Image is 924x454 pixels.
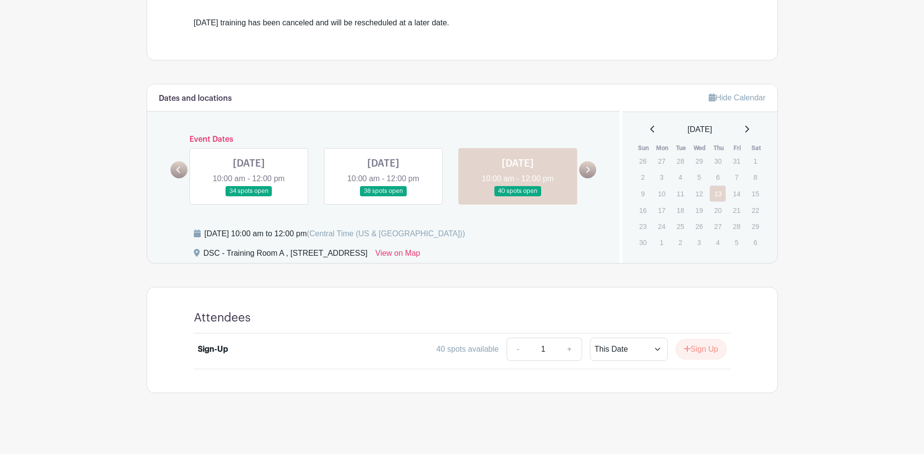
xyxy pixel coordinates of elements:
[654,170,670,185] p: 3
[729,153,745,169] p: 31
[691,235,707,250] p: 3
[676,339,727,359] button: Sign Up
[654,153,670,169] p: 27
[634,143,653,153] th: Sun
[729,219,745,234] p: 28
[194,311,251,325] h4: Attendees
[653,143,672,153] th: Mon
[691,219,707,234] p: 26
[709,143,728,153] th: Thu
[635,186,651,201] p: 9
[635,153,651,169] p: 26
[709,94,765,102] a: Hide Calendar
[747,235,763,250] p: 6
[672,203,688,218] p: 18
[672,153,688,169] p: 28
[710,186,726,202] a: 13
[654,186,670,201] p: 10
[654,219,670,234] p: 24
[198,343,228,355] div: Sign-Up
[729,186,745,201] p: 14
[635,203,651,218] p: 16
[635,170,651,185] p: 2
[729,170,745,185] p: 7
[691,203,707,218] p: 19
[747,203,763,218] p: 22
[691,143,710,153] th: Wed
[672,170,688,185] p: 4
[747,153,763,169] p: 1
[307,229,465,238] span: (Central Time (US & [GEOGRAPHIC_DATA]))
[194,17,731,29] div: [DATE] training has been canceled and will be rescheduled at a later date.
[436,343,499,355] div: 40 spots available
[710,170,726,185] p: 6
[747,143,766,153] th: Sat
[710,203,726,218] p: 20
[672,235,688,250] p: 2
[188,135,580,144] h6: Event Dates
[710,153,726,169] p: 30
[729,235,745,250] p: 5
[672,186,688,201] p: 11
[710,235,726,250] p: 4
[205,228,465,240] div: [DATE] 10:00 am to 12:00 pm
[747,186,763,201] p: 15
[672,143,691,153] th: Tue
[654,203,670,218] p: 17
[691,153,707,169] p: 29
[747,170,763,185] p: 8
[688,124,712,135] span: [DATE]
[729,203,745,218] p: 21
[691,186,707,201] p: 12
[672,219,688,234] p: 25
[376,247,420,263] a: View on Map
[635,235,651,250] p: 30
[557,338,582,361] a: +
[691,170,707,185] p: 5
[728,143,747,153] th: Fri
[635,219,651,234] p: 23
[159,94,232,103] h6: Dates and locations
[507,338,529,361] a: -
[654,235,670,250] p: 1
[747,219,763,234] p: 29
[710,219,726,234] p: 27
[204,247,368,263] div: DSC - Training Room A , [STREET_ADDRESS]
